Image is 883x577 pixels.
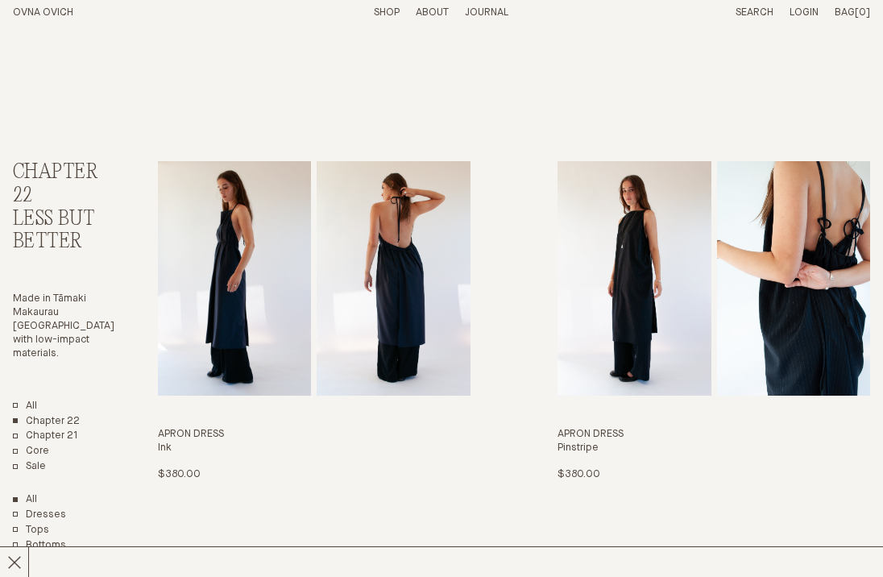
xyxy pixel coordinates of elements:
a: Apron Dress [158,161,471,482]
a: Bottoms [13,539,66,553]
a: Chapter 22 [13,415,80,429]
a: Shop [374,7,400,18]
summary: About [416,6,449,20]
span: $380.00 [558,469,600,479]
a: Journal [465,7,508,18]
span: Bag [835,7,855,18]
h3: Apron Dress [558,428,870,442]
span: $380.00 [158,469,201,479]
span: [0] [855,7,870,18]
a: Dresses [13,509,66,522]
a: Show All [13,493,37,507]
a: Chapter 21 [13,430,78,443]
h3: Less But Better [13,208,109,255]
a: Tops [13,524,49,538]
a: All [13,400,37,413]
a: Apron Dress [558,161,870,482]
img: Apron Dress [158,161,312,396]
h3: Apron Dress [158,428,471,442]
a: Login [790,7,819,18]
a: Home [13,7,73,18]
h4: Pinstripe [558,442,870,455]
a: Core [13,445,49,459]
h4: Ink [158,442,471,455]
img: Apron Dress [558,161,711,396]
p: Made in Tāmaki Makaurau [GEOGRAPHIC_DATA] with low-impact materials. [13,293,109,360]
h2: Chapter 22 [13,161,109,208]
a: Search [736,7,773,18]
a: Sale [13,460,46,474]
